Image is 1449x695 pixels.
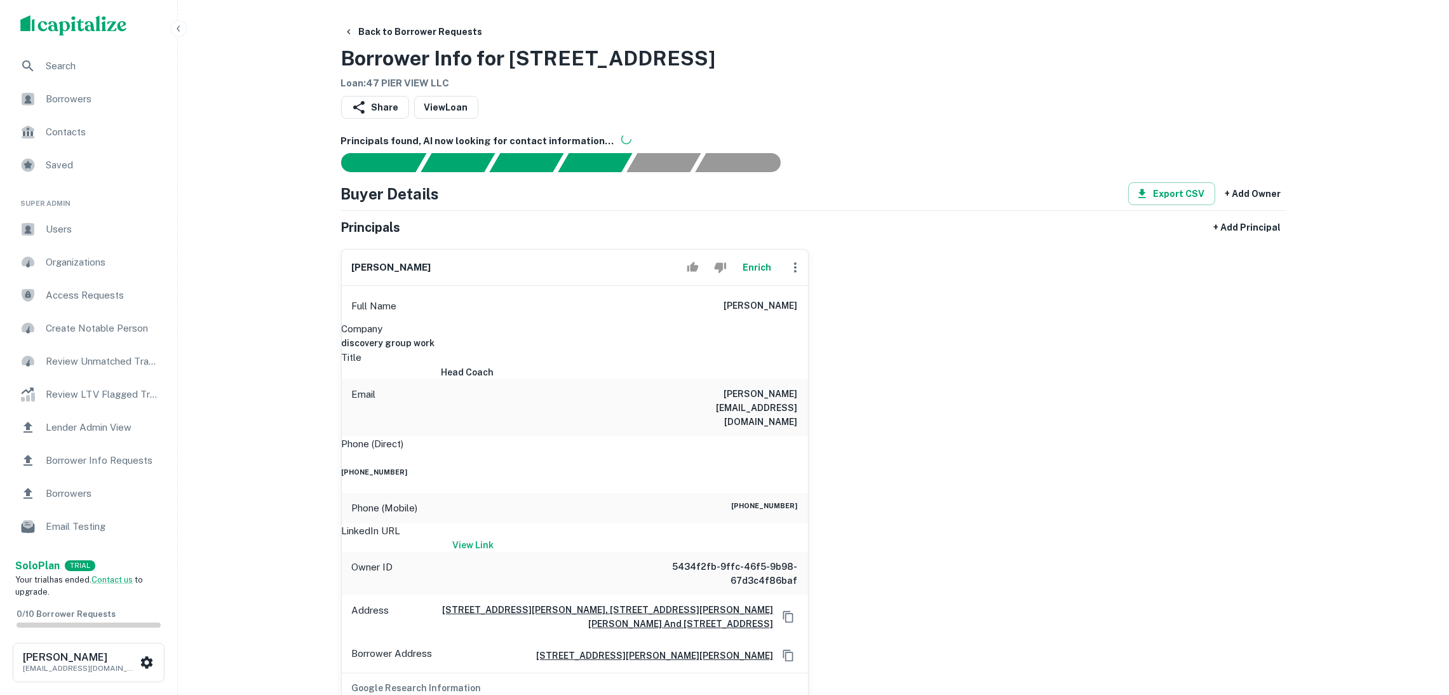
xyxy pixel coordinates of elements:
[46,387,159,402] span: Review LTV Flagged Transactions
[341,43,716,74] h3: Borrower Info for [STREET_ADDRESS]
[10,51,167,81] a: Search
[15,575,143,597] span: Your trial has ended. to upgrade.
[339,20,488,43] button: Back to Borrower Requests
[341,182,440,205] h4: Buyer Details
[10,412,167,443] a: Lender Admin View
[10,379,167,410] a: Review LTV Flagged Transactions
[46,453,159,468] span: Borrower Info Requests
[10,313,167,344] a: Create Notable Person
[489,153,563,172] div: Documents found, AI parsing details...
[558,153,632,172] div: Principals found, AI now looking for contact information...
[10,511,167,542] a: Email Testing
[352,603,389,631] p: Address
[46,288,159,303] span: Access Requests
[352,560,393,588] p: Owner ID
[13,643,165,682] button: [PERSON_NAME][EMAIL_ADDRESS][DOMAIN_NAME]
[46,420,159,435] span: Lender Admin View
[342,436,404,452] p: Phone (Direct)
[10,117,167,147] a: Contacts
[342,538,808,552] a: View Link
[10,544,167,575] a: Email Analytics
[46,222,159,237] span: Users
[46,125,159,140] span: Contacts
[342,350,808,365] p: Title
[17,609,116,619] span: 0 / 10 Borrower Requests
[626,153,701,172] div: Principals found, still searching for contact information. This may take time...
[10,346,167,377] a: Review Unmatched Transactions
[342,336,808,350] h6: discovery group work
[342,365,494,379] h6: Head Coach
[10,150,167,180] a: Saved
[10,183,167,214] li: Super Admin
[342,523,808,539] p: LinkedIn URL
[23,652,137,663] h6: [PERSON_NAME]
[645,560,798,588] h6: 5434f2fb-9ffc-46f5-9b98-67d3c4f86baf
[421,153,495,172] div: Your request is received and processing...
[737,255,778,280] button: Enrich
[65,560,95,571] div: TRIAL
[1128,182,1215,205] button: Export CSV
[91,575,133,584] a: Contact us
[10,445,167,476] a: Borrower Info Requests
[10,478,167,509] a: Borrowers
[342,538,494,552] h6: View Link
[352,260,431,275] h6: [PERSON_NAME]
[696,153,796,172] div: AI fulfillment process complete.
[1209,216,1286,239] button: + Add Principal
[10,84,167,114] a: Borrowers
[46,91,159,107] span: Borrowers
[341,96,409,119] button: Share
[394,603,774,631] a: [STREET_ADDRESS][PERSON_NAME], [STREET_ADDRESS][PERSON_NAME][PERSON_NAME] And [STREET_ADDRESS]
[46,486,159,501] span: Borrowers
[527,649,774,663] a: [STREET_ADDRESS][PERSON_NAME][PERSON_NAME]
[342,467,808,477] h6: [PHONE_NUMBER]
[352,387,376,429] p: Email
[709,255,731,280] button: Reject
[732,501,798,516] h6: [PHONE_NUMBER]
[779,646,798,665] button: Copy Address
[46,321,159,336] span: Create Notable Person
[341,218,401,237] h5: Principals
[46,255,159,270] span: Organizations
[15,558,60,574] a: SoloPlan
[341,76,716,91] h6: Loan : 47 PIER VIEW LLC
[352,299,397,314] p: Full Name
[779,607,798,626] button: Copy Address
[10,280,167,311] a: Access Requests
[10,247,167,278] a: Organizations
[352,681,798,695] h6: Google Research Information
[20,15,127,36] img: capitalize-logo.png
[342,321,808,337] p: Company
[414,96,478,119] a: ViewLoan
[326,153,421,172] div: Sending borrower request to AI...
[352,646,433,665] p: Borrower Address
[341,134,1286,149] h6: Principals found, AI now looking for contact information...
[23,663,137,674] p: [EMAIL_ADDRESS][DOMAIN_NAME]
[645,387,798,429] h6: [PERSON_NAME][EMAIL_ADDRESS][DOMAIN_NAME]
[724,299,798,314] h6: [PERSON_NAME]
[1385,593,1449,654] iframe: Chat Widget
[46,354,159,369] span: Review Unmatched Transactions
[46,519,159,534] span: Email Testing
[15,560,60,572] strong: Solo Plan
[46,58,159,74] span: Search
[10,214,167,245] div: Users
[46,158,159,173] span: Saved
[1220,182,1286,205] button: + Add Owner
